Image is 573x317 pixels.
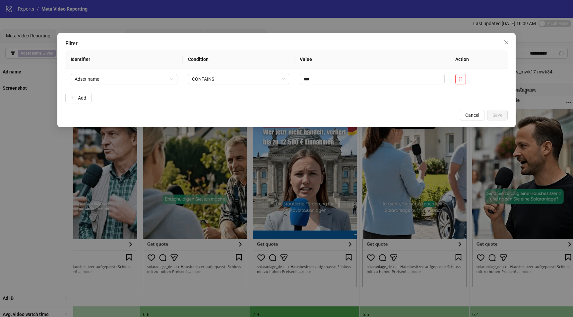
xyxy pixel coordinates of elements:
button: Cancel [460,110,484,120]
span: Cancel [465,113,479,118]
th: Action [450,50,508,68]
th: Value [294,50,450,68]
th: Identifier [65,50,183,68]
button: Close [501,37,512,48]
th: Condition [183,50,294,68]
span: plus [71,96,75,100]
div: Filter [65,40,508,48]
span: CONTAINS [192,74,285,84]
button: Add [65,93,92,103]
span: close [504,40,509,45]
span: delete [458,77,463,81]
span: Add [78,95,86,101]
span: Adset name [75,74,173,84]
button: Save [487,110,508,120]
